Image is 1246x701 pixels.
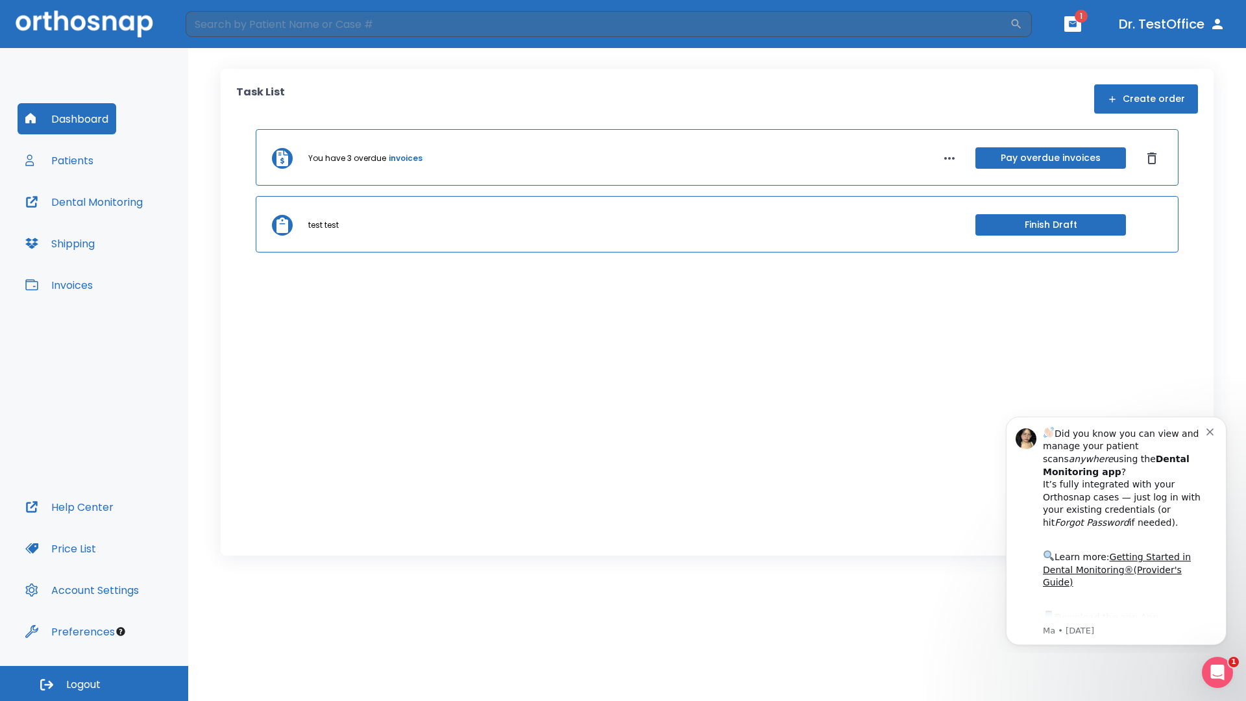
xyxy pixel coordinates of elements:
[975,147,1126,169] button: Pay overdue invoices
[18,186,151,217] button: Dental Monitoring
[1142,148,1162,169] button: Dismiss
[18,228,103,259] button: Shipping
[18,491,121,523] button: Help Center
[56,220,220,232] p: Message from Ma, sent 7w ago
[1114,12,1230,36] button: Dr. TestOffice
[236,84,285,114] p: Task List
[1094,84,1198,114] button: Create order
[389,153,422,164] a: invoices
[1202,657,1233,688] iframe: Intercom live chat
[308,153,386,164] p: You have 3 overdue
[18,103,116,134] button: Dashboard
[1228,657,1239,667] span: 1
[986,405,1246,653] iframe: Intercom notifications message
[18,269,101,301] button: Invoices
[308,219,339,231] p: test test
[18,616,123,647] button: Preferences
[18,574,147,606] button: Account Settings
[56,204,220,270] div: Download the app: | ​ Let us know if you need help getting started!
[1075,10,1088,23] span: 1
[220,20,230,31] button: Dismiss notification
[975,214,1126,236] button: Finish Draft
[18,145,101,176] button: Patients
[18,533,104,564] button: Price List
[66,678,101,692] span: Logout
[16,10,153,37] img: Orthosnap
[186,11,1010,37] input: Search by Patient Name or Case #
[115,626,127,637] div: Tooltip anchor
[56,207,172,230] a: App Store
